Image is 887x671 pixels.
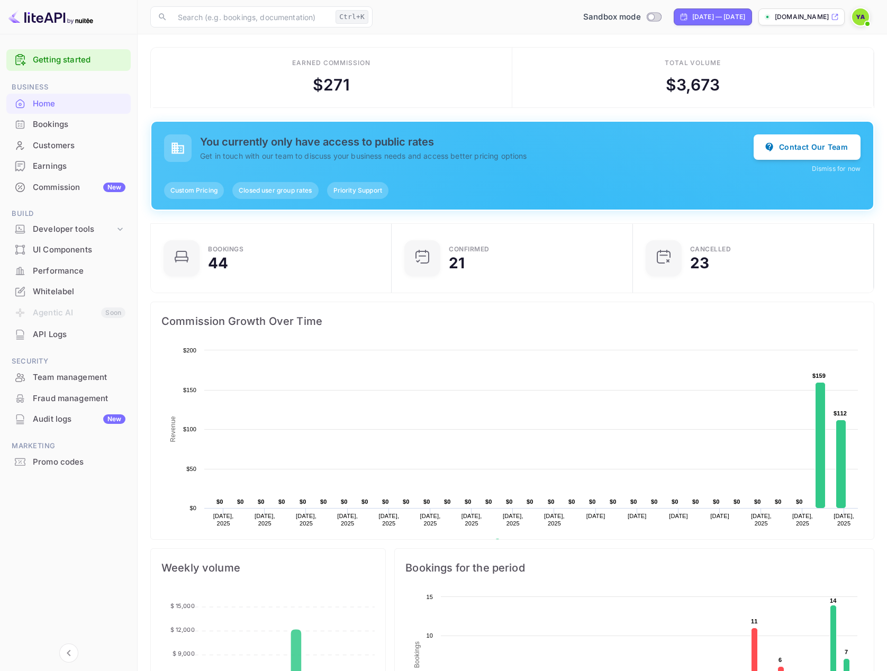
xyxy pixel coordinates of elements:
[6,452,131,471] a: Promo codes
[610,498,617,505] text: $0
[6,49,131,71] div: Getting started
[161,313,863,330] span: Commission Growth Over Time
[751,513,772,527] text: [DATE], 2025
[33,140,125,152] div: Customers
[6,94,131,114] div: Home
[444,498,451,505] text: $0
[665,58,721,68] div: Total volume
[6,367,131,387] a: Team management
[666,73,720,97] div: $ 3,673
[6,356,131,367] span: Security
[183,387,196,393] text: $150
[33,223,115,235] div: Developer tools
[548,498,555,505] text: $0
[200,135,754,148] h5: You currently only have access to public rates
[361,498,368,505] text: $0
[6,240,131,259] a: UI Components
[796,498,803,505] text: $0
[183,426,196,432] text: $100
[449,246,490,252] div: Confirmed
[171,6,331,28] input: Search (e.g. bookings, documentation)
[427,632,433,639] text: 10
[170,626,195,633] tspan: $ 12,000
[830,597,837,604] text: 14
[6,452,131,473] div: Promo codes
[6,208,131,220] span: Build
[527,498,533,505] text: $0
[6,156,131,176] a: Earnings
[313,73,350,97] div: $ 271
[6,388,131,408] a: Fraud management
[6,81,131,93] span: Business
[33,182,125,194] div: Commission
[378,513,399,527] text: [DATE], 2025
[834,513,854,527] text: [DATE], 2025
[630,498,637,505] text: $0
[33,413,125,425] div: Audit logs
[278,498,285,505] text: $0
[669,513,688,519] text: [DATE]
[6,409,131,429] a: Audit logsNew
[792,513,813,527] text: [DATE], 2025
[337,513,358,527] text: [DATE], 2025
[189,505,196,511] text: $0
[589,498,596,505] text: $0
[336,10,368,24] div: Ctrl+K
[103,183,125,192] div: New
[504,539,531,546] text: Revenue
[33,98,125,110] div: Home
[692,12,745,22] div: [DATE] — [DATE]
[33,160,125,173] div: Earnings
[213,513,234,527] text: [DATE], 2025
[6,114,131,135] div: Bookings
[300,498,306,505] text: $0
[6,324,131,344] a: API Logs
[834,410,847,416] text: $112
[6,367,131,388] div: Team management
[6,94,131,113] a: Home
[6,324,131,345] div: API Logs
[6,177,131,198] div: CommissionNew
[754,498,761,505] text: $0
[33,244,125,256] div: UI Components
[710,513,729,519] text: [DATE]
[6,261,131,280] a: Performance
[6,177,131,197] a: CommissionNew
[713,498,720,505] text: $0
[6,261,131,282] div: Performance
[775,498,782,505] text: $0
[812,373,826,379] text: $159
[579,11,665,23] div: Switch to Production mode
[237,498,244,505] text: $0
[161,559,375,576] span: Weekly volume
[503,513,523,527] text: [DATE], 2025
[6,135,131,155] a: Customers
[169,416,177,442] text: Revenue
[779,657,782,663] text: 6
[461,513,482,527] text: [DATE], 2025
[6,388,131,409] div: Fraud management
[33,286,125,298] div: Whitelabel
[33,371,125,384] div: Team management
[586,513,605,519] text: [DATE]
[255,513,275,527] text: [DATE], 2025
[173,650,195,657] tspan: $ 9,000
[403,498,410,505] text: $0
[382,498,389,505] text: $0
[6,156,131,177] div: Earnings
[232,186,318,195] span: Closed user group rates
[33,393,125,405] div: Fraud management
[751,618,758,624] text: 11
[200,150,754,161] p: Get in touch with our team to discuss your business needs and access better pricing options
[59,643,78,663] button: Collapse navigation
[465,498,472,505] text: $0
[320,498,327,505] text: $0
[258,498,265,505] text: $0
[33,265,125,277] div: Performance
[6,409,131,430] div: Audit logsNew
[583,11,641,23] span: Sandbox mode
[6,114,131,134] a: Bookings
[292,58,370,68] div: Earned commission
[6,220,131,239] div: Developer tools
[405,559,863,576] span: Bookings for the period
